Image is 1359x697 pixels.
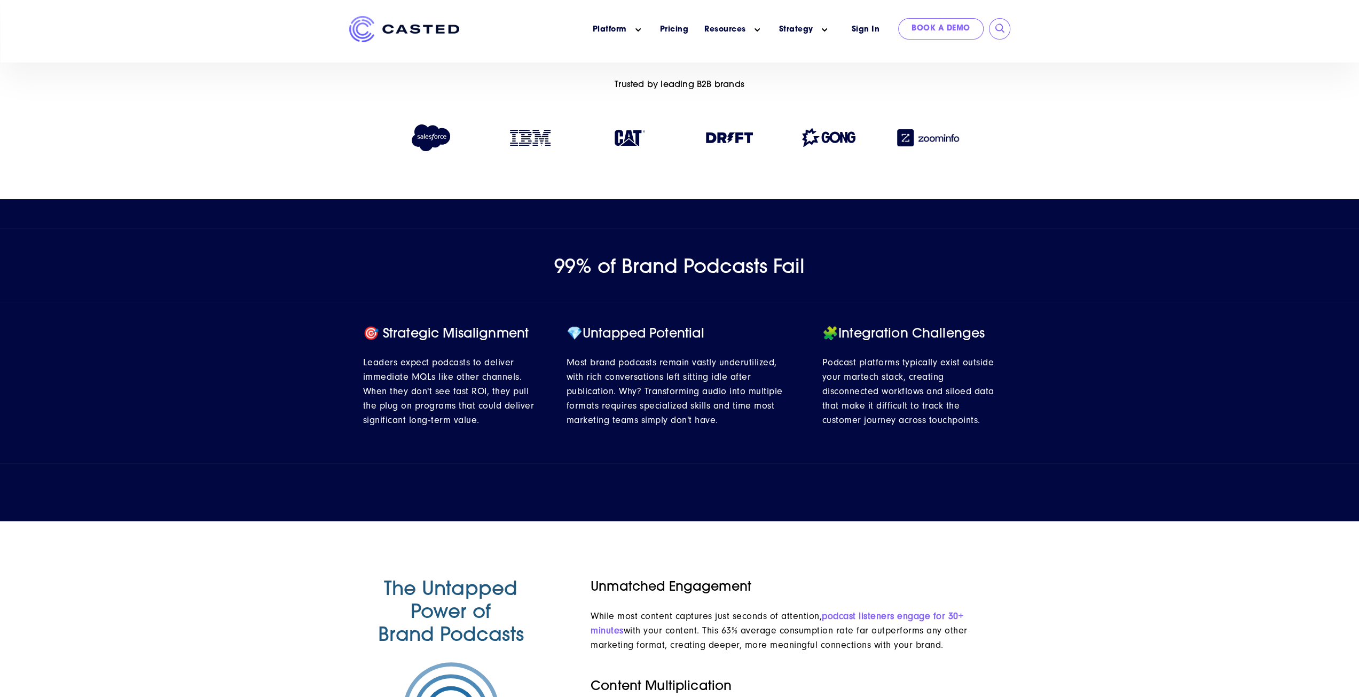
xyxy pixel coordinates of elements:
[378,581,524,646] span: The Untapped Power of Brand Podcasts
[349,16,459,42] img: Casted_Logo_Horizontal_FullColor_PUR_BLUE
[375,80,984,90] h6: Trusted by leading B2B brands
[510,130,551,146] img: IBM logo
[591,610,968,651] span: While most content captures just seconds of attention, with your content. This 63% average consum...
[363,357,535,426] span: Leaders expect podcasts to deliver immediate MQLs like other channels. When they don't see fast R...
[591,581,751,594] span: Unmatched Engagement
[802,128,855,147] img: Gong logo
[363,328,529,341] span: 🎯 Strategic Misalignment
[566,328,582,341] span: 💎
[566,357,782,426] span: Most brand podcasts remain vastly underutilized, with rich conversations left sitting idle after ...
[593,24,627,35] a: Platform
[838,18,893,41] a: Sign In
[822,328,985,341] span: Integration Challenges
[615,130,645,146] img: Caterpillar logo
[706,132,753,143] img: Drift logo
[822,357,994,426] span: Podcast platforms typically exist outside your martech stack, creating disconnected workflows and...
[660,24,689,35] a: Pricing
[591,680,732,693] span: Content Multiplication
[897,129,959,146] img: Zoominfo logo
[566,328,704,341] span: Untapped Potential
[475,16,838,43] nav: Main menu
[822,328,838,341] span: 🧩
[995,24,1005,34] input: Submit
[704,24,746,35] a: Resources
[898,18,984,40] a: Book a Demo
[591,610,963,636] span: podcast listeners engage for 30+ minutes
[407,124,454,151] img: Salesforce logo
[779,24,813,35] a: Strategy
